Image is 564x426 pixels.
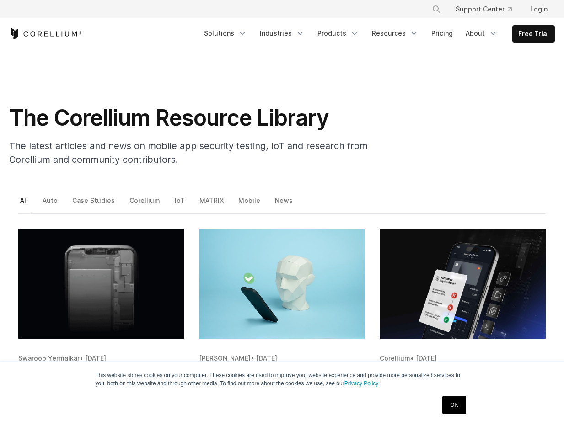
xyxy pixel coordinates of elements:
[9,28,82,39] a: Corellium Home
[199,25,252,42] a: Solutions
[18,354,184,363] div: •
[380,229,546,339] img: Corellium MATRIX: Automated MAST Testing for Mobile Security
[41,194,61,213] a: Auto
[128,194,163,213] a: Corellium
[18,194,31,213] a: All
[523,1,555,17] a: Login
[344,380,380,387] a: Privacy Policy.
[273,194,296,213] a: News
[442,396,466,414] a: OK
[380,354,410,362] span: Corellium
[426,25,458,42] a: Pricing
[96,371,469,388] p: This website stores cookies on your computer. These cookies are used to improve your website expe...
[18,354,80,362] span: Swaroop Yermalkar
[380,354,546,363] div: •
[199,25,555,43] div: Navigation Menu
[18,229,184,339] img: OWASP Mobile Security Testing: How Virtual Devices Catch What Top 10 Checks Miss
[416,354,437,362] span: [DATE]
[421,1,555,17] div: Navigation Menu
[460,25,503,42] a: About
[312,25,365,42] a: Products
[256,354,277,362] span: [DATE]
[173,194,188,213] a: IoT
[236,194,263,213] a: Mobile
[199,354,365,363] div: •
[448,1,519,17] a: Support Center
[70,194,118,213] a: Case Studies
[513,26,554,42] a: Free Trial
[198,194,227,213] a: MATRIX
[428,1,445,17] button: Search
[254,25,310,42] a: Industries
[85,354,106,362] span: [DATE]
[199,229,365,339] img: Complete Guide: The Ins and Outs of Automated Mobile Application Security Testing
[9,104,375,132] h1: The Corellium Resource Library
[9,140,368,165] span: The latest articles and news on mobile app security testing, IoT and research from Corellium and ...
[366,25,424,42] a: Resources
[199,354,251,362] span: [PERSON_NAME]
